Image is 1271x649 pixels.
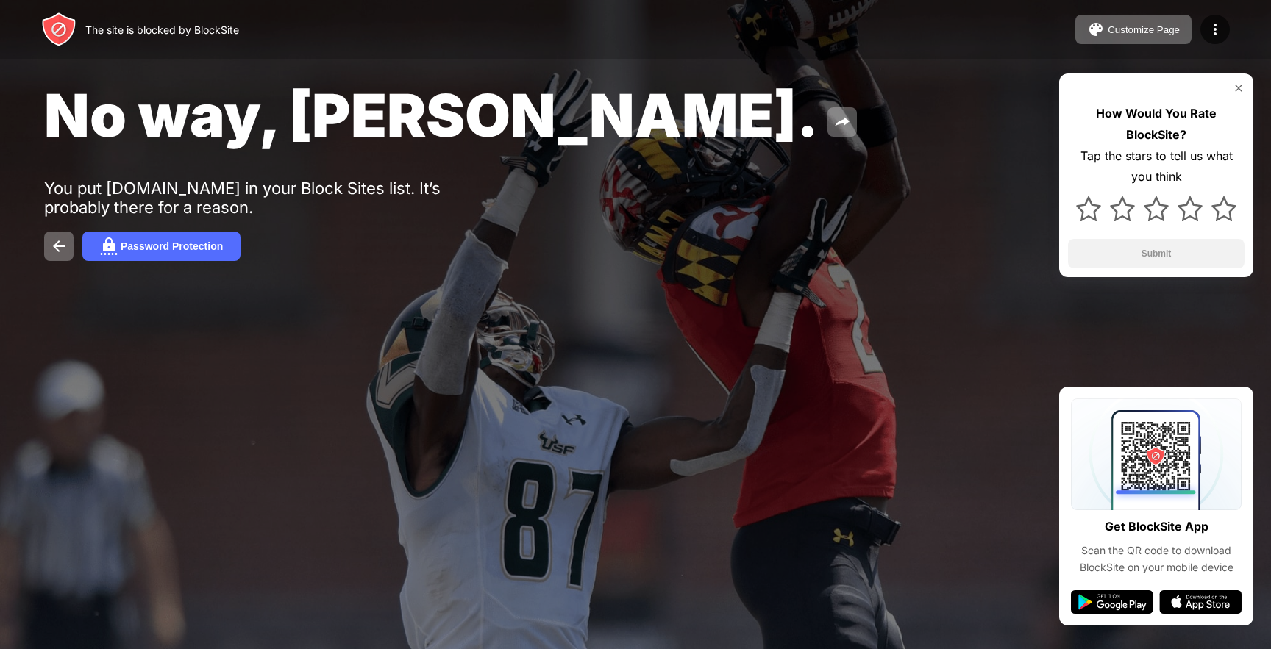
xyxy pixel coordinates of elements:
[1110,196,1135,221] img: star.svg
[1159,590,1242,614] img: app-store.svg
[1178,196,1203,221] img: star.svg
[50,237,68,255] img: back.svg
[1144,196,1169,221] img: star.svg
[44,79,819,151] span: No way, [PERSON_NAME].
[121,240,223,252] div: Password Protection
[1076,196,1101,221] img: star.svg
[1071,398,1242,510] img: qrcode.svg
[1211,196,1236,221] img: star.svg
[1108,24,1180,35] div: Customize Page
[1071,542,1242,576] div: Scan the QR code to download BlockSite on your mobile device
[82,232,241,261] button: Password Protection
[1068,239,1245,268] button: Submit
[41,12,76,47] img: header-logo.svg
[44,179,499,217] div: You put [DOMAIN_NAME] in your Block Sites list. It’s probably there for a reason.
[85,24,239,36] div: The site is blocked by BlockSite
[833,113,851,131] img: share.svg
[1087,21,1105,38] img: pallet.svg
[1206,21,1224,38] img: menu-icon.svg
[1071,590,1153,614] img: google-play.svg
[1075,15,1192,44] button: Customize Page
[1233,82,1245,94] img: rate-us-close.svg
[1068,103,1245,146] div: How Would You Rate BlockSite?
[1105,516,1208,537] div: Get BlockSite App
[1068,146,1245,188] div: Tap the stars to tell us what you think
[100,237,118,255] img: password.svg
